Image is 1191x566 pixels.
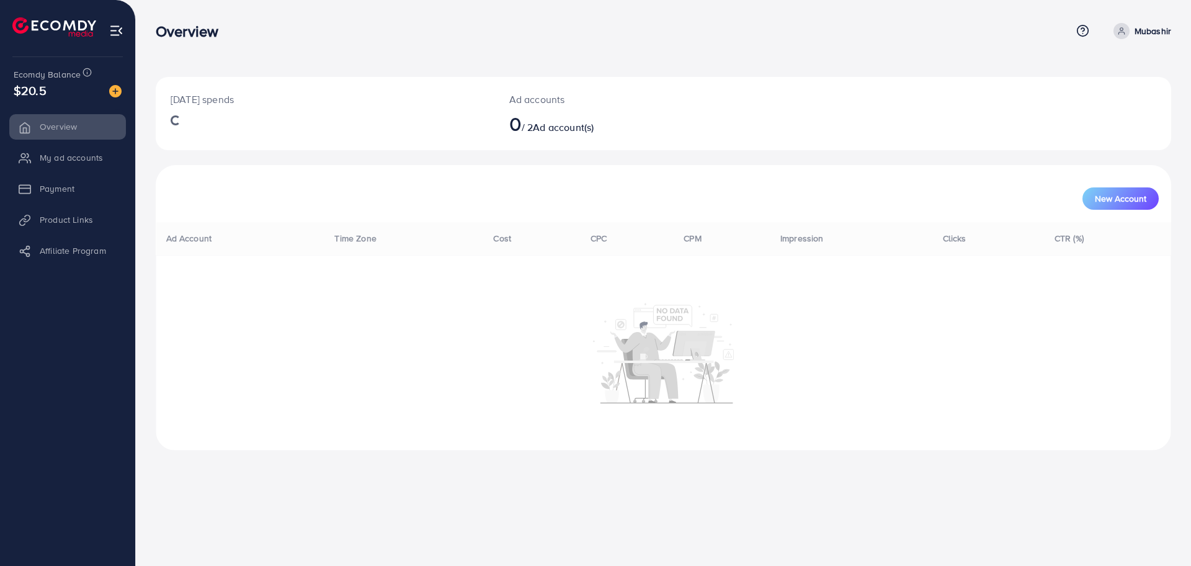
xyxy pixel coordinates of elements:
[1108,23,1171,39] a: Mubashir
[509,112,733,135] h2: / 2
[171,92,480,107] p: [DATE] spends
[1095,194,1146,203] span: New Account
[1082,187,1159,210] button: New Account
[1135,24,1171,38] p: Mubashir
[156,22,228,40] h3: Overview
[109,85,122,97] img: image
[509,109,522,138] span: 0
[14,81,47,99] span: $20.5
[533,120,594,134] span: Ad account(s)
[14,68,81,81] span: Ecomdy Balance
[109,24,123,38] img: menu
[509,92,733,107] p: Ad accounts
[12,17,96,37] img: logo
